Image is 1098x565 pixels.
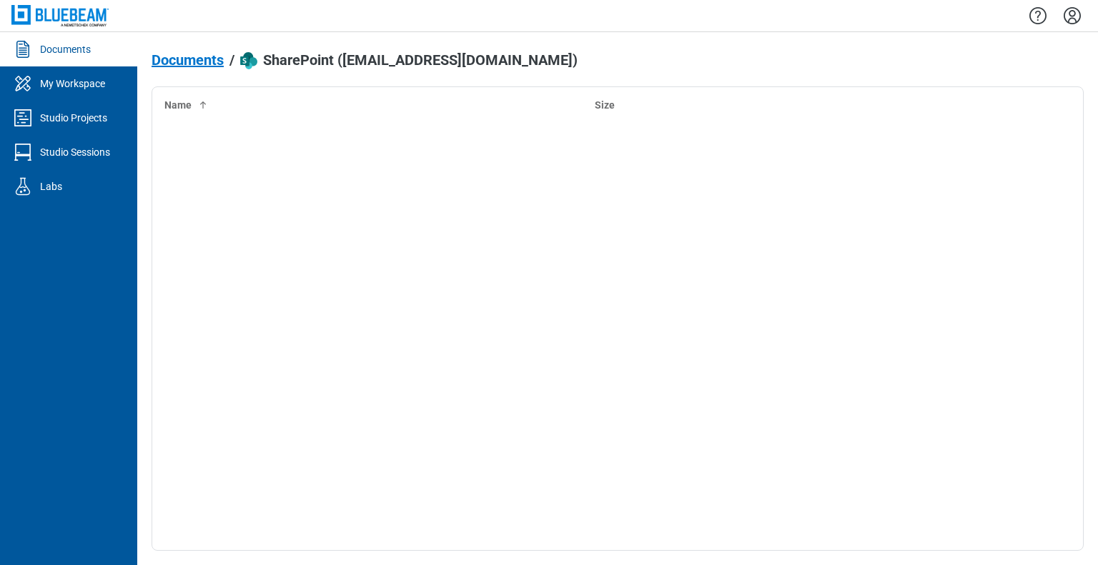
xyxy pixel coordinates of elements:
[263,52,578,68] span: SharePoint ([EMAIL_ADDRESS][DOMAIN_NAME])
[152,52,224,68] span: Documents
[11,72,34,95] svg: My Workspace
[11,38,34,61] svg: Documents
[595,98,1003,112] div: Size
[40,76,105,91] div: My Workspace
[40,145,110,159] div: Studio Sessions
[229,52,234,68] div: /
[152,87,1083,122] table: bb-data-table
[11,106,34,129] svg: Studio Projects
[40,111,107,125] div: Studio Projects
[40,42,91,56] div: Documents
[11,5,109,26] img: Bluebeam, Inc.
[40,179,62,194] div: Labs
[1061,4,1084,28] button: Settings
[11,175,34,198] svg: Labs
[164,98,572,112] div: Name
[11,141,34,164] svg: Studio Sessions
